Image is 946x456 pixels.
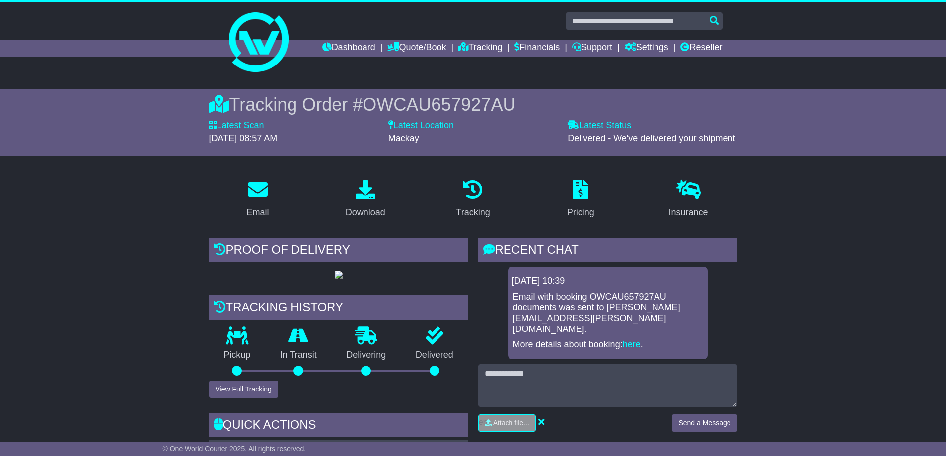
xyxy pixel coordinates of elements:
[458,40,502,57] a: Tracking
[209,413,468,440] div: Quick Actions
[339,176,392,223] a: Download
[623,339,641,349] a: here
[332,350,401,361] p: Delivering
[209,120,264,131] label: Latest Scan
[572,40,612,57] a: Support
[387,40,446,57] a: Quote/Book
[209,381,278,398] button: View Full Tracking
[346,206,385,219] div: Download
[672,414,737,432] button: Send a Message
[163,445,306,453] span: © One World Courier 2025. All rights reserved.
[513,339,703,350] p: More details about booking: .
[513,292,703,334] p: Email with booking OWCAU657927AU documents was sent to [PERSON_NAME][EMAIL_ADDRESS][PERSON_NAME][...
[478,238,737,264] div: RECENT CHAT
[449,176,496,223] a: Tracking
[246,206,269,219] div: Email
[388,133,419,143] span: Mackay
[240,176,275,223] a: Email
[401,350,468,361] p: Delivered
[322,40,375,57] a: Dashboard
[209,238,468,264] div: Proof of Delivery
[561,176,601,223] a: Pricing
[662,176,715,223] a: Insurance
[265,350,332,361] p: In Transit
[335,271,343,279] img: GetPodImage
[567,206,594,219] div: Pricing
[209,350,266,361] p: Pickup
[209,295,468,322] div: Tracking history
[209,133,278,143] span: [DATE] 08:57 AM
[625,40,668,57] a: Settings
[680,40,722,57] a: Reseller
[209,94,737,115] div: Tracking Order #
[568,120,631,131] label: Latest Status
[669,206,708,219] div: Insurance
[363,94,515,115] span: OWCAU657927AU
[456,206,490,219] div: Tracking
[512,276,704,287] div: [DATE] 10:39
[568,133,735,143] span: Delivered - We've delivered your shipment
[514,40,560,57] a: Financials
[388,120,454,131] label: Latest Location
